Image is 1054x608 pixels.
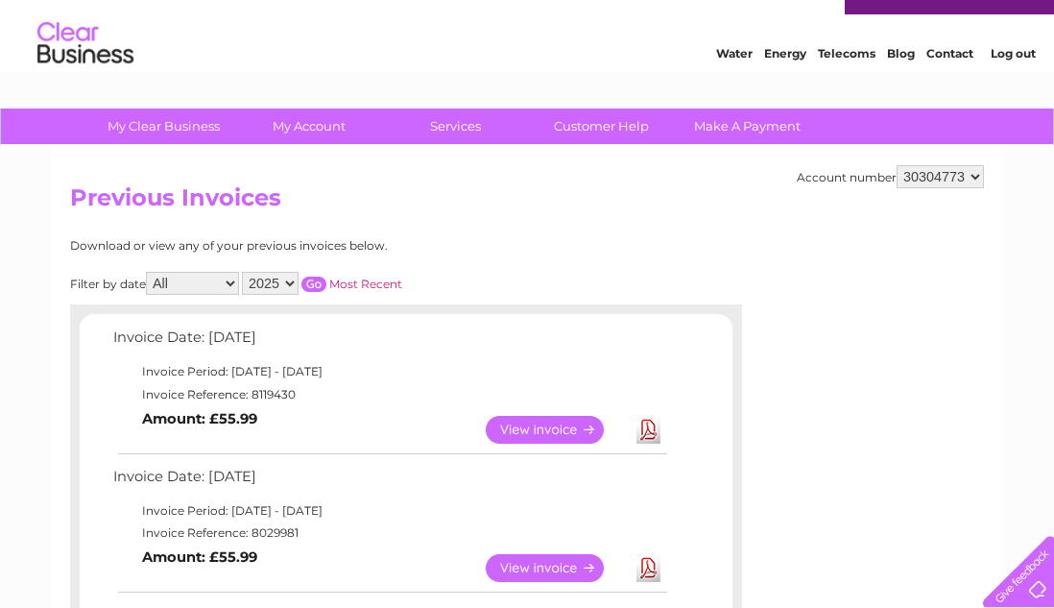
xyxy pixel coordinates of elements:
[108,464,670,499] td: Invoice Date: [DATE]
[818,82,875,96] a: Telecoms
[522,109,681,144] a: Customer Help
[668,109,826,144] a: Make A Payment
[636,416,660,444] a: Download
[926,82,973,96] a: Contact
[636,554,660,582] a: Download
[142,548,257,566] b: Amount: £55.99
[108,522,670,545] td: Invoice Reference: 8029981
[329,277,402,291] a: Most Recent
[887,82,915,96] a: Blog
[70,184,984,221] h2: Previous Invoices
[70,239,574,253] div: Download or view any of your previous invoices below.
[797,165,984,188] div: Account number
[108,360,670,383] td: Invoice Period: [DATE] - [DATE]
[230,109,389,144] a: My Account
[486,554,627,582] a: View
[75,11,982,93] div: Clear Business is a trading name of Verastar Limited (registered in [GEOGRAPHIC_DATA] No. 3667643...
[108,499,670,523] td: Invoice Period: [DATE] - [DATE]
[84,109,243,144] a: My Clear Business
[692,10,825,34] a: 0333 014 3131
[36,50,134,109] img: logo.png
[108,325,670,360] td: Invoice Date: [DATE]
[108,383,670,406] td: Invoice Reference: 8119430
[70,272,574,295] div: Filter by date
[764,82,806,96] a: Energy
[486,416,627,444] a: View
[716,82,753,96] a: Water
[376,109,535,144] a: Services
[142,410,257,427] b: Amount: £55.99
[991,82,1036,96] a: Log out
